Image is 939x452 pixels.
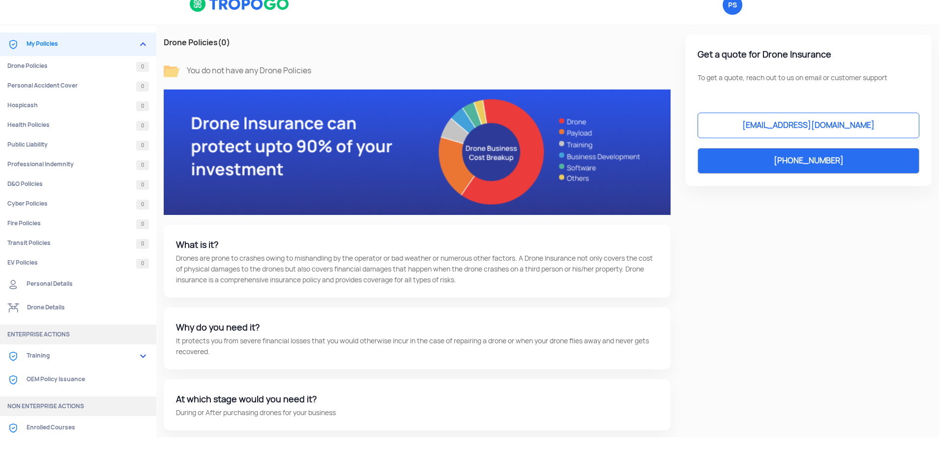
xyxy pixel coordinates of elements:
[136,141,149,151] span: 0
[7,422,19,434] img: ic_Coverages.svg
[176,253,658,285] div: Drones are prone to crashes owing to mishandling by the operator or bad weather or numerous other...
[176,237,658,253] div: What is it?
[136,160,149,170] span: 0
[176,320,658,335] div: Why do you need it?
[137,350,149,362] img: expand_more.png
[698,113,919,138] a: [EMAIL_ADDRESS][DOMAIN_NAME]
[136,62,149,72] span: 0
[187,64,311,78] div: You do not have any Drone Policies
[176,335,658,357] div: It protects you from severe financial losses that you would otherwise incur in the case of repair...
[176,392,658,407] div: At which stage would you need it?
[136,259,149,269] span: 0
[136,219,149,229] span: 0
[698,47,919,62] div: Get a quote for Drone Insurance
[137,38,149,50] img: expand_more.png
[176,407,658,418] div: During or After purchasing drones for your business
[164,63,179,79] img: ic_empty.png
[136,239,149,249] span: 0
[136,200,149,210] span: 0
[164,37,671,49] h3: Drone Policies (0)
[136,121,149,131] span: 0
[7,38,19,50] img: ic_Coverages.svg
[7,374,19,386] img: ic_Coverages.svg
[136,180,149,190] span: 0
[136,82,149,91] span: 0
[7,302,20,314] img: ic_Drone%20details.svg
[698,72,919,83] div: To get a quote, reach out to us on email or customer support
[7,350,19,362] img: ic_Coverages.svg
[164,90,671,215] img: bg_drone.png
[698,148,919,174] a: [PHONE_NUMBER]
[136,101,149,111] span: 0
[7,278,19,290] img: ic_Personal%20details.svg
